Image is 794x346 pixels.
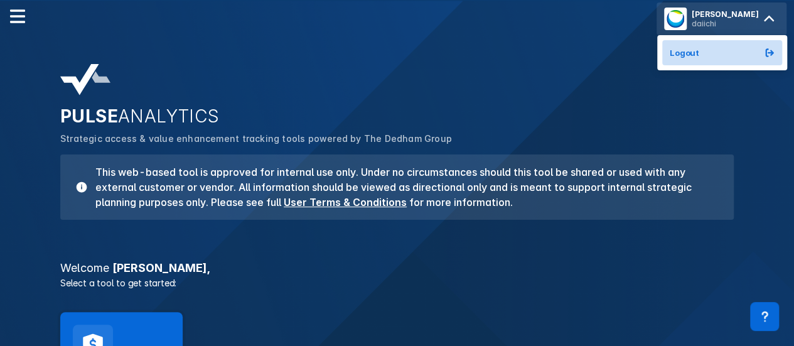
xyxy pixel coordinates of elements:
span: Welcome [60,261,109,274]
span: ANALYTICS [118,105,220,127]
h3: [PERSON_NAME] , [53,262,741,274]
img: menu button [667,10,684,28]
div: daiichi [692,19,759,28]
p: Select a tool to get started: [53,276,741,289]
h3: This web-based tool is approved for internal use only. Under no circumstances should this tool be... [88,165,719,210]
img: pulse-analytics-logo [60,64,110,95]
button: Logout [662,40,782,65]
p: Strategic access & value enhancement tracking tools powered by The Dedham Group [60,132,734,146]
div: Contact Support [750,302,779,331]
div: [PERSON_NAME] [692,9,759,19]
span: Logout [670,48,699,58]
img: menu--horizontal.svg [10,9,25,24]
h2: PULSE [60,105,734,127]
a: User Terms & Conditions [284,196,407,208]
